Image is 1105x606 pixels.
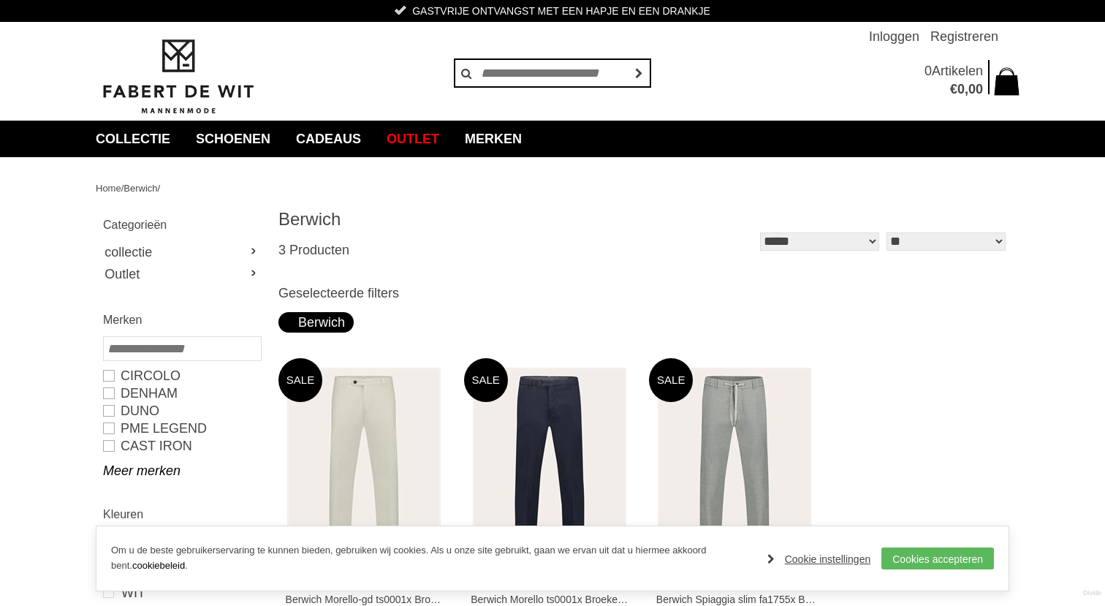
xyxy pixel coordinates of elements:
img: Berwich Morello ts0001x Broeken en Pantalons [473,368,626,576]
a: cookiebeleid [132,560,185,571]
a: collectie [103,241,260,263]
h2: Merken [103,311,260,329]
a: Schoenen [185,121,281,157]
a: Cookies accepteren [881,548,994,569]
span: € [950,82,957,96]
a: Berwich [124,183,157,194]
span: Artikelen [932,64,983,78]
a: Registreren [930,22,998,51]
a: Duno [103,402,260,420]
a: Berwich Spiaggia slim fa1755x Broeken en Pantalons [656,593,817,606]
span: 0 [957,82,965,96]
a: Merken [454,121,533,157]
h1: Berwich [278,208,644,230]
span: / [158,183,161,194]
h2: Categorieën [103,216,260,234]
span: 3 Producten [278,243,349,257]
a: Home [96,183,121,194]
a: Meer merken [103,462,260,480]
img: Berwich Spiaggia slim fa1755x Broeken en Pantalons [658,368,811,576]
span: 00 [968,82,983,96]
img: Fabert de Wit [96,37,260,116]
a: Berwich Morello ts0001x Broeken en Pantalons [471,593,631,606]
a: Berwich Morello-gd ts0001x Broeken en Pantalons [286,593,447,606]
div: Berwich [287,312,345,333]
h3: Geselecteerde filters [278,285,1009,301]
p: Om u de beste gebruikerservaring te kunnen bieden, gebruiken wij cookies. Als u onze site gebruik... [111,543,753,574]
span: 0 [924,64,932,78]
a: collectie [85,121,181,157]
span: , [965,82,968,96]
a: Outlet [376,121,450,157]
a: Circolo [103,367,260,385]
a: DENHAM [103,385,260,402]
a: Cadeaus [285,121,372,157]
a: PME LEGEND [103,420,260,437]
a: Divide [1083,584,1101,602]
img: Berwich Morello-gd ts0001x Broeken en Pantalons [287,368,441,576]
span: / [121,183,124,194]
h2: Kleuren [103,505,260,523]
a: WIT [103,583,260,602]
a: Outlet [103,263,260,285]
a: Inloggen [869,22,919,51]
a: Cookie instellingen [767,548,871,570]
a: CAST IRON [103,437,260,455]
